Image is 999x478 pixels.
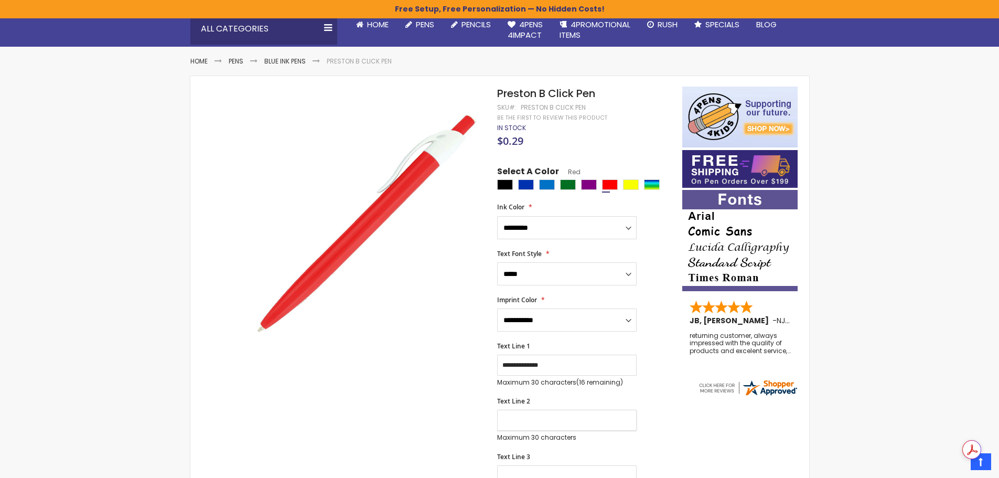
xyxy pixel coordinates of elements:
[658,19,678,30] span: Rush
[244,102,484,342] img: preston-b-red_1.jpg
[508,19,543,40] span: 4Pens 4impact
[581,179,597,190] div: Purple
[497,397,530,406] span: Text Line 2
[497,433,637,442] p: Maximum 30 characters
[264,57,306,66] a: Blue ink Pens
[443,13,499,36] a: Pencils
[697,378,798,397] img: 4pens.com widget logo
[497,452,530,461] span: Text Line 3
[190,57,208,66] a: Home
[686,13,748,36] a: Specials
[497,124,526,132] div: Availability
[576,378,623,387] span: (16 remaining)
[327,57,392,66] li: Preston B Click Pen
[560,179,576,190] div: Green
[777,315,790,326] span: NJ
[912,450,999,478] iframe: Google Customer Reviews
[190,13,337,45] div: All Categories
[539,179,555,190] div: Blue Light
[497,203,524,211] span: Ink Color
[499,13,551,47] a: 4Pens4impact
[748,13,785,36] a: Blog
[623,179,639,190] div: Yellow
[497,86,595,101] span: Preston B Click Pen
[639,13,686,36] a: Rush
[497,103,517,112] strong: SKU
[497,134,523,148] span: $0.29
[367,19,389,30] span: Home
[682,87,798,147] img: 4pens 4 kids
[690,315,772,326] span: JB, [PERSON_NAME]
[397,13,443,36] a: Pens
[521,103,586,112] div: Preston B Click Pen
[559,167,581,176] span: Red
[497,249,542,258] span: Text Font Style
[518,179,534,190] div: Blue
[497,295,537,304] span: Imprint Color
[497,342,530,350] span: Text Line 1
[229,57,243,66] a: Pens
[682,150,798,188] img: Free shipping on orders over $199
[682,190,798,291] img: font-personalization-examples
[497,114,607,122] a: Be the first to review this product
[705,19,739,30] span: Specials
[560,19,630,40] span: 4PROMOTIONAL ITEMS
[348,13,397,36] a: Home
[690,332,791,355] div: returning customer, always impressed with the quality of products and excelent service, will retu...
[416,19,434,30] span: Pens
[602,179,618,190] div: Red
[697,390,798,399] a: 4pens.com certificate URL
[497,179,513,190] div: Black
[756,19,777,30] span: Blog
[644,179,660,190] div: Assorted
[497,123,526,132] span: In stock
[497,166,559,180] span: Select A Color
[772,315,864,326] span: - ,
[461,19,491,30] span: Pencils
[497,378,637,387] p: Maximum 30 characters
[551,13,639,47] a: 4PROMOTIONALITEMS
